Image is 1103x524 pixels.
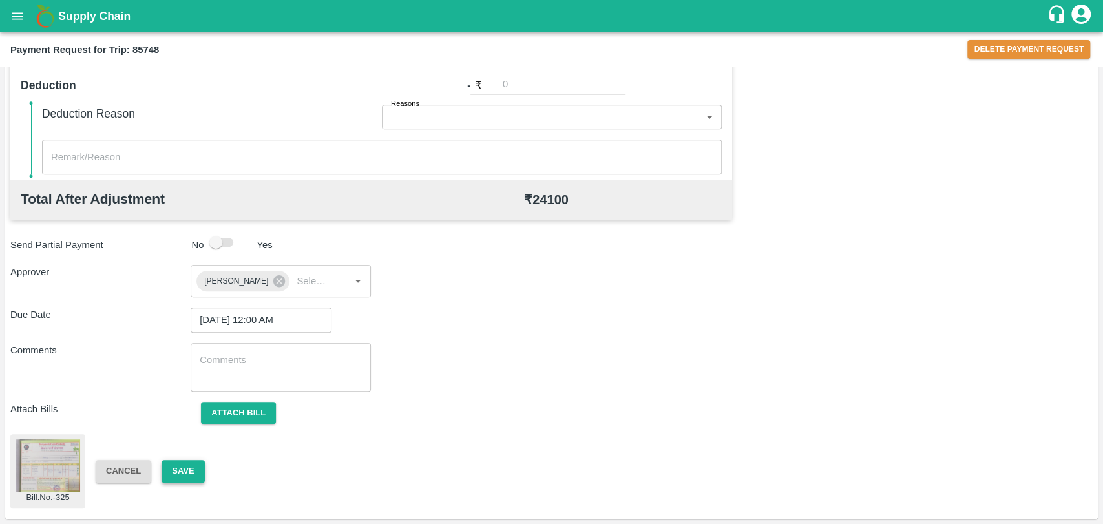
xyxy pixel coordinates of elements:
button: Cancel [96,460,151,483]
b: ₹ 24100 [524,193,569,207]
input: Choose date, selected date is Aug 15, 2025 [191,308,322,332]
input: 0 [503,76,625,94]
b: - [467,78,470,92]
p: Comments [10,343,191,357]
p: ₹ [476,78,482,92]
b: Deduction [21,79,76,92]
p: Yes [257,238,272,252]
b: Supply Chain [58,10,131,23]
input: Select approver [291,273,329,289]
span: Bill.No.-325 [26,492,69,504]
button: Open [350,273,366,289]
button: Attach bill [201,402,276,424]
span: [PERSON_NAME] [196,275,276,288]
div: customer-support [1047,5,1069,28]
p: Attach Bills [10,402,191,416]
label: Reasons [391,99,419,109]
a: Supply Chain [58,7,1047,25]
b: Total After Adjustment [21,191,165,206]
b: Payment Request for Trip: 85748 [10,45,159,55]
button: open drawer [3,1,32,31]
button: Delete Payment Request [967,40,1090,59]
img: https://app.vegrow.in/rails/active_storage/blobs/redirect/eyJfcmFpbHMiOnsiZGF0YSI6Mjk0NzUyNywicHV... [16,439,80,491]
p: No [192,238,204,252]
div: [PERSON_NAME] [196,271,289,291]
button: Save [162,460,204,483]
p: Send Partial Payment [10,238,187,252]
p: Due Date [10,308,191,322]
img: logo [32,3,58,29]
h6: Deduction Reason [42,105,382,123]
div: account of current user [1069,3,1093,30]
p: Approver [10,265,191,279]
